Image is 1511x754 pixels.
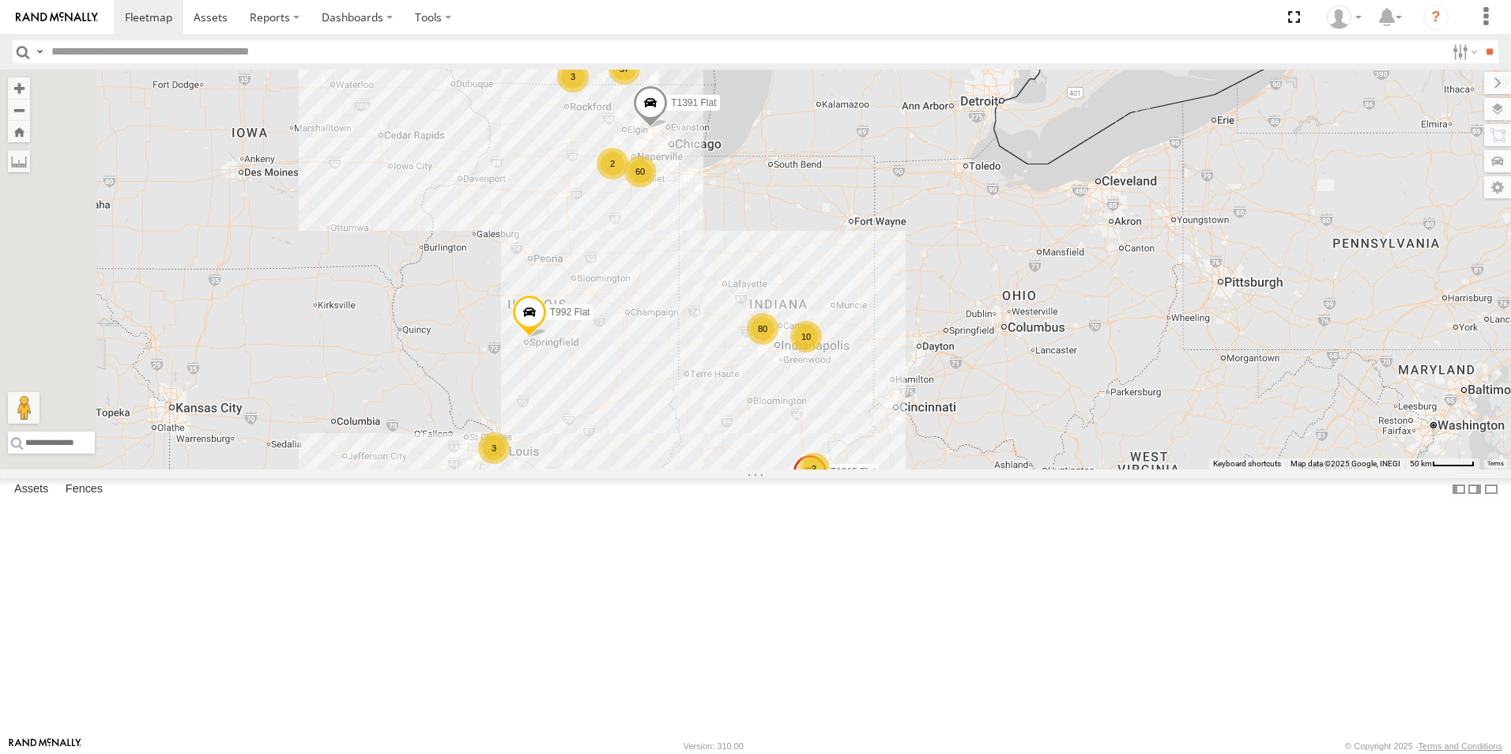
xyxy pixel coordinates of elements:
button: Zoom out [8,99,30,121]
button: Zoom Home [8,121,30,142]
i: ? [1423,5,1449,30]
button: Zoom in [8,77,30,99]
span: Map data ©2025 Google, INEGI [1291,459,1400,468]
div: Version: 310.00 [684,741,744,751]
span: T1391 Flat [671,97,716,108]
button: Map Scale: 50 km per 50 pixels [1405,458,1479,469]
label: Dock Summary Table to the Left [1451,478,1467,501]
a: Visit our Website [9,738,81,754]
label: Measure [8,150,30,172]
div: 3 [557,61,589,92]
div: 3 [478,432,510,464]
a: Terms (opens in new tab) [1487,461,1504,467]
label: Fences [58,478,111,500]
label: Map Settings [1484,176,1511,198]
div: 80 [747,313,778,345]
span: T1215 Flat [831,466,876,477]
label: Hide Summary Table [1483,478,1499,501]
div: 2 [798,453,830,484]
label: Assets [6,478,56,500]
div: © Copyright 2025 - [1345,741,1502,751]
div: 2 [597,148,628,179]
div: 60 [624,156,656,187]
div: Crystal Garcia [1321,6,1367,29]
label: Search Filter Options [1446,40,1480,63]
button: Drag Pegman onto the map to open Street View [8,392,40,424]
div: 10 [790,321,822,352]
div: 57 [609,53,640,85]
label: Search Query [33,40,46,63]
span: T992 Flat [550,307,590,319]
img: rand-logo.svg [16,12,98,23]
button: Keyboard shortcuts [1213,458,1281,469]
span: 50 km [1410,459,1432,468]
a: Terms and Conditions [1419,741,1502,751]
label: Dock Summary Table to the Right [1467,478,1483,501]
